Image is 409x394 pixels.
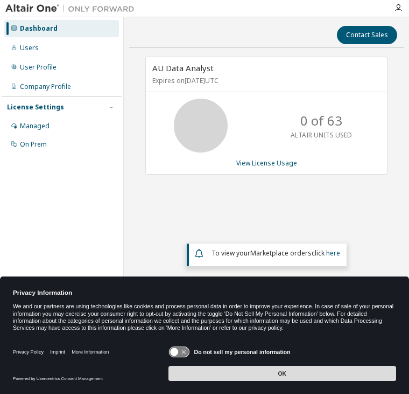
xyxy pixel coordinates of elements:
[20,63,57,72] div: User Profile
[5,3,140,14] img: Altair One
[20,82,71,91] div: Company Profile
[337,26,397,44] button: Contact Sales
[152,76,378,85] p: Expires on [DATE] UTC
[211,248,340,258] span: To view your click
[250,248,312,258] em: Marketplace orders
[291,130,352,140] p: ALTAIR UNITS USED
[300,112,342,130] p: 0 of 63
[20,140,47,149] div: On Prem
[326,248,340,258] a: here
[20,24,58,33] div: Dashboard
[152,63,214,73] span: AU Data Analyst
[20,122,50,130] div: Managed
[7,103,64,112] div: License Settings
[20,44,39,52] div: Users
[236,158,297,168] a: View License Usage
